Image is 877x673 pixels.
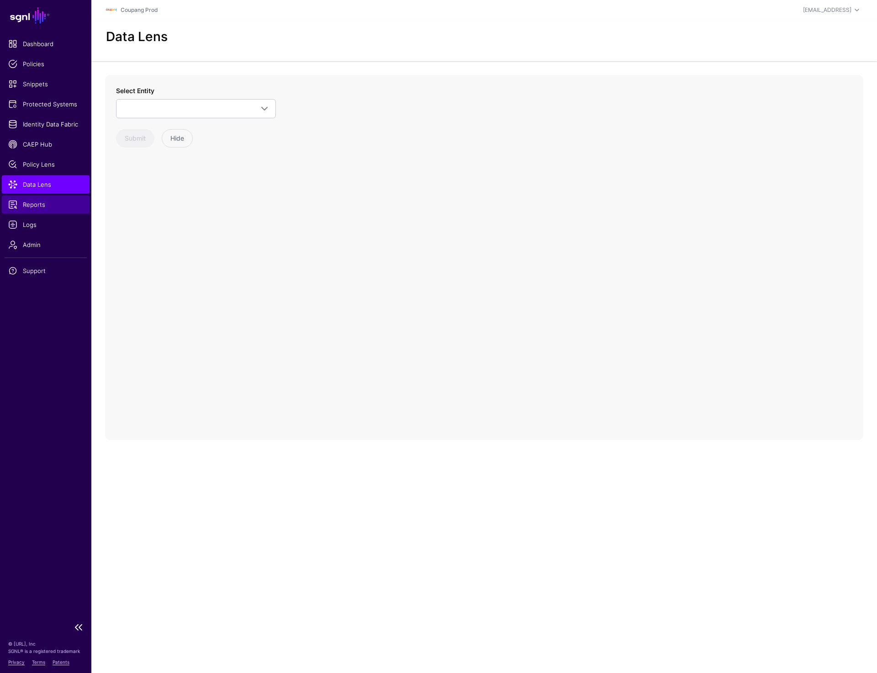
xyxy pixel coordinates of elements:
[32,659,45,665] a: Terms
[2,195,90,214] a: Reports
[162,129,193,147] button: Hide
[8,266,83,275] span: Support
[2,35,90,53] a: Dashboard
[121,6,158,13] a: Coupang Prod
[8,240,83,249] span: Admin
[8,120,83,129] span: Identity Data Fabric
[8,79,83,89] span: Snippets
[8,647,83,655] p: SGNL® is a registered trademark
[2,95,90,113] a: Protected Systems
[53,659,69,665] a: Patents
[5,5,86,26] a: SGNL
[8,200,83,209] span: Reports
[8,659,25,665] a: Privacy
[2,155,90,174] a: Policy Lens
[8,220,83,229] span: Logs
[8,39,83,48] span: Dashboard
[8,160,83,169] span: Policy Lens
[2,55,90,73] a: Policies
[106,5,117,16] img: svg+xml;base64,PHN2ZyBpZD0iTG9nbyIgeG1sbnM9Imh0dHA6Ly93d3cudzMub3JnLzIwMDAvc3ZnIiB3aWR0aD0iMTIxLj...
[8,640,83,647] p: © [URL], Inc
[8,100,83,109] span: Protected Systems
[2,75,90,93] a: Snippets
[2,175,90,194] a: Data Lens
[106,29,168,45] h2: Data Lens
[2,236,90,254] a: Admin
[8,140,83,149] span: CAEP Hub
[803,6,851,14] div: [EMAIL_ADDRESS]
[2,216,90,234] a: Logs
[8,180,83,189] span: Data Lens
[2,135,90,153] a: CAEP Hub
[8,59,83,68] span: Policies
[116,86,154,95] label: Select Entity
[2,115,90,133] a: Identity Data Fabric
